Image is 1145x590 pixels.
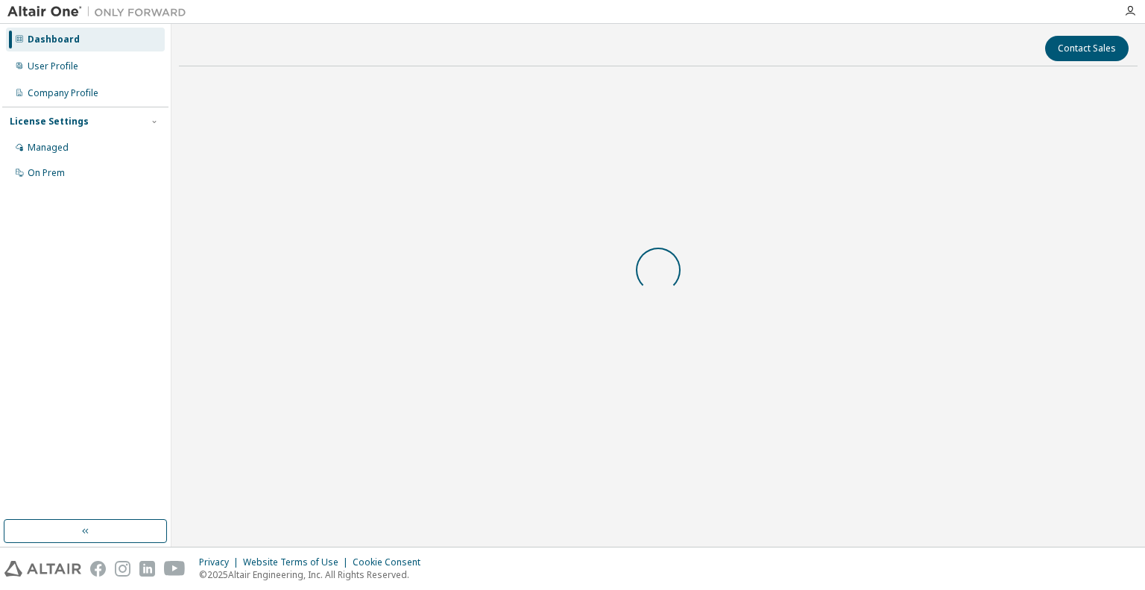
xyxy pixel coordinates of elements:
div: Website Terms of Use [243,556,353,568]
div: Managed [28,142,69,154]
img: youtube.svg [164,561,186,577]
img: altair_logo.svg [4,561,81,577]
img: instagram.svg [115,561,130,577]
p: © 2025 Altair Engineering, Inc. All Rights Reserved. [199,568,429,581]
div: License Settings [10,116,89,128]
div: On Prem [28,167,65,179]
img: facebook.svg [90,561,106,577]
img: linkedin.svg [139,561,155,577]
button: Contact Sales [1045,36,1129,61]
div: Cookie Consent [353,556,429,568]
div: Company Profile [28,87,98,99]
img: Altair One [7,4,194,19]
div: Dashboard [28,34,80,45]
div: Privacy [199,556,243,568]
div: User Profile [28,60,78,72]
